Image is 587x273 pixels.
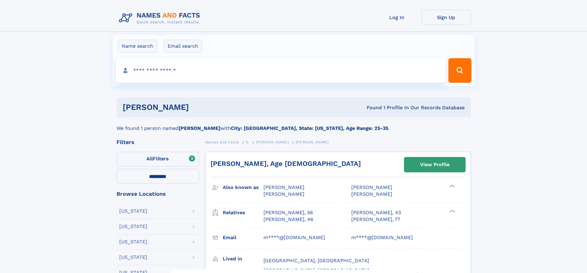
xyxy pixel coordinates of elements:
[223,232,263,243] h3: Email
[448,184,455,188] div: ❯
[372,10,422,25] a: Log In
[448,58,471,83] button: Search Button
[223,254,263,264] h3: Lived in
[351,216,400,223] a: [PERSON_NAME], 77
[351,209,401,216] a: [PERSON_NAME], 43
[179,125,220,131] b: [PERSON_NAME]
[119,239,147,244] div: [US_STATE]
[256,140,289,144] span: [PERSON_NAME]
[210,160,361,167] a: [PERSON_NAME], Age [DEMOGRAPHIC_DATA]
[116,10,205,26] img: Logo Names and Facts
[256,138,289,146] a: [PERSON_NAME]
[263,191,304,197] span: [PERSON_NAME]
[263,216,313,223] a: [PERSON_NAME], 46
[119,224,147,229] div: [US_STATE]
[231,125,388,131] b: City: [GEOGRAPHIC_DATA], State: [US_STATE], Age Range: 25-35
[119,255,147,260] div: [US_STATE]
[351,191,392,197] span: [PERSON_NAME]
[116,191,199,197] div: Browse Locations
[164,40,202,53] label: Email search
[123,103,278,111] h1: [PERSON_NAME]
[404,157,465,172] a: View Profile
[118,40,157,53] label: Name search
[422,10,471,25] a: Sign Up
[116,152,199,167] label: Filters
[116,117,471,132] div: We found 1 person named with .
[296,140,329,144] span: [PERSON_NAME]
[351,184,392,190] span: [PERSON_NAME]
[263,209,313,216] a: [PERSON_NAME], 56
[223,182,263,193] h3: Also known as
[263,184,304,190] span: [PERSON_NAME]
[116,58,446,83] input: search input
[223,207,263,218] h3: Relatives
[205,138,239,146] a: Names and Facts
[420,158,450,172] div: View Profile
[246,140,249,144] span: G
[263,258,369,263] span: [GEOGRAPHIC_DATA], [GEOGRAPHIC_DATA]
[119,209,147,214] div: [US_STATE]
[146,156,153,162] span: All
[448,209,455,213] div: ❯
[246,138,249,146] a: G
[278,104,465,111] div: Found 1 Profile In Our Records Database
[116,139,199,145] div: Filters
